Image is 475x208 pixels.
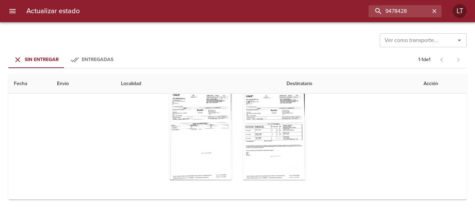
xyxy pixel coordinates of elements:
[26,6,80,17] h6: Actualizar estado
[4,3,21,19] button: menu
[82,57,113,63] span: Entregadas
[115,74,281,94] th: Localidad
[369,5,430,17] input: buscar
[418,56,430,63] p: 1 - 1 de 1
[51,74,115,94] th: Envio
[453,4,467,18] div: LT
[450,51,467,68] span: Pagina siguiente
[418,74,467,94] th: Acción
[25,57,59,63] span: Sin Entregar
[8,74,51,94] th: Fecha
[433,56,450,63] span: Pagina anterior
[453,4,467,18] div: Abrir información de usuario
[281,74,418,94] th: Destinatario
[454,35,464,45] button: Abrir
[8,51,120,68] div: Tabs Envios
